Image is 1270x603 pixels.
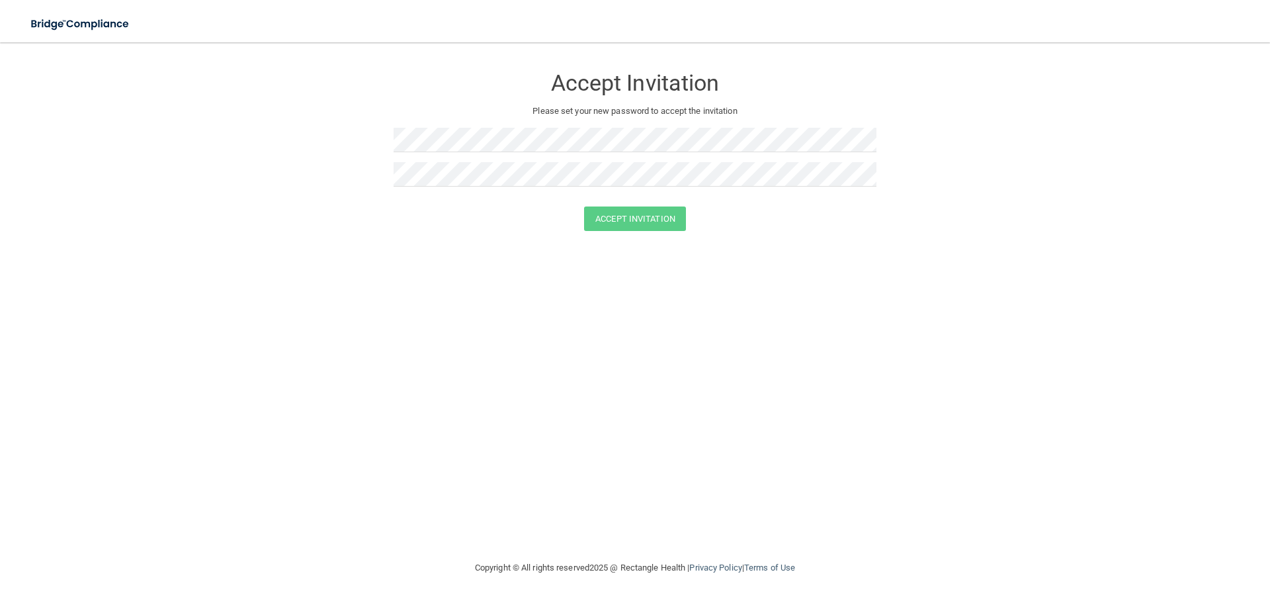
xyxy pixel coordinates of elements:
a: Terms of Use [744,563,795,573]
div: Copyright © All rights reserved 2025 @ Rectangle Health | | [394,547,876,589]
img: bridge_compliance_login_screen.278c3ca4.svg [20,11,142,38]
a: Privacy Policy [689,563,741,573]
p: Please set your new password to accept the invitation [403,103,867,119]
h3: Accept Invitation [394,71,876,95]
button: Accept Invitation [584,207,686,231]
